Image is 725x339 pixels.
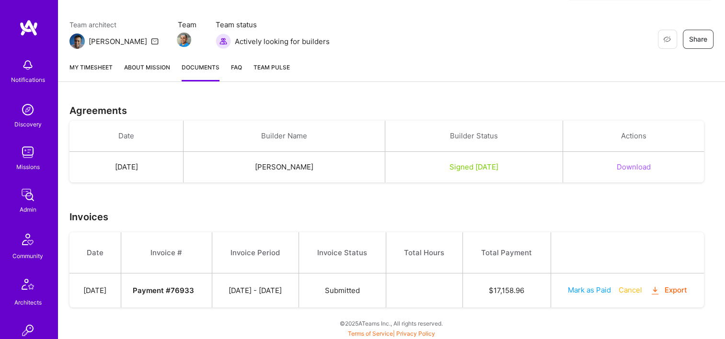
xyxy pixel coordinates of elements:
div: Community [12,251,43,261]
h3: Agreements [69,105,713,116]
button: Share [683,30,713,49]
div: Architects [14,297,42,307]
span: Team [178,20,196,30]
img: Architects [16,274,39,297]
td: [PERSON_NAME] [183,152,385,183]
button: Export [650,285,687,296]
button: Mark as Paid [568,285,611,295]
a: Team Pulse [253,62,290,81]
th: Actions [563,121,704,152]
i: icon Mail [151,37,159,45]
img: bell [18,56,37,75]
i: icon OrangeDownload [650,285,661,296]
th: Total Hours [386,232,462,273]
img: discovery [18,100,37,119]
td: [DATE] [69,273,121,308]
div: Signed [DATE] [397,162,552,172]
span: | [348,330,435,337]
img: Actively looking for builders [216,34,231,49]
button: Cancel [619,285,642,295]
span: Team architect [69,20,159,30]
td: $ 17,158.96 [462,273,551,308]
span: Share [689,34,707,44]
span: Actively looking for builders [235,36,330,46]
span: Submitted [325,286,360,295]
img: admin teamwork [18,185,37,204]
img: Community [16,228,39,251]
a: Documents [182,62,219,81]
img: logo [19,19,38,36]
img: teamwork [18,143,37,162]
th: Invoice # [121,232,212,273]
h3: Invoices [69,211,713,223]
td: [DATE] [69,152,183,183]
a: About Mission [124,62,170,81]
a: Terms of Service [348,330,393,337]
td: [DATE] - [DATE] [212,273,299,308]
div: © 2025 ATeams Inc., All rights reserved. [58,311,725,335]
span: Team Pulse [253,64,290,71]
div: [PERSON_NAME] [89,36,147,46]
button: Download [617,162,651,172]
th: Builder Name [183,121,385,152]
a: FAQ [231,62,242,81]
i: icon EyeClosed [663,35,671,43]
img: Team Member Avatar [177,33,191,47]
a: My timesheet [69,62,113,81]
a: Privacy Policy [396,330,435,337]
th: Invoice Status [299,232,386,273]
th: Date [69,232,121,273]
th: Invoice Period [212,232,299,273]
th: Date [69,121,183,152]
th: Builder Status [385,121,563,152]
span: Team status [216,20,330,30]
div: Missions [16,162,40,172]
span: Documents [182,62,219,72]
div: Admin [20,204,36,215]
strong: Payment # 76933 [133,286,194,295]
a: Team Member Avatar [178,32,190,48]
img: Team Architect [69,34,85,49]
div: Notifications [11,75,45,85]
th: Total Payment [462,232,551,273]
div: Discovery [14,119,42,129]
